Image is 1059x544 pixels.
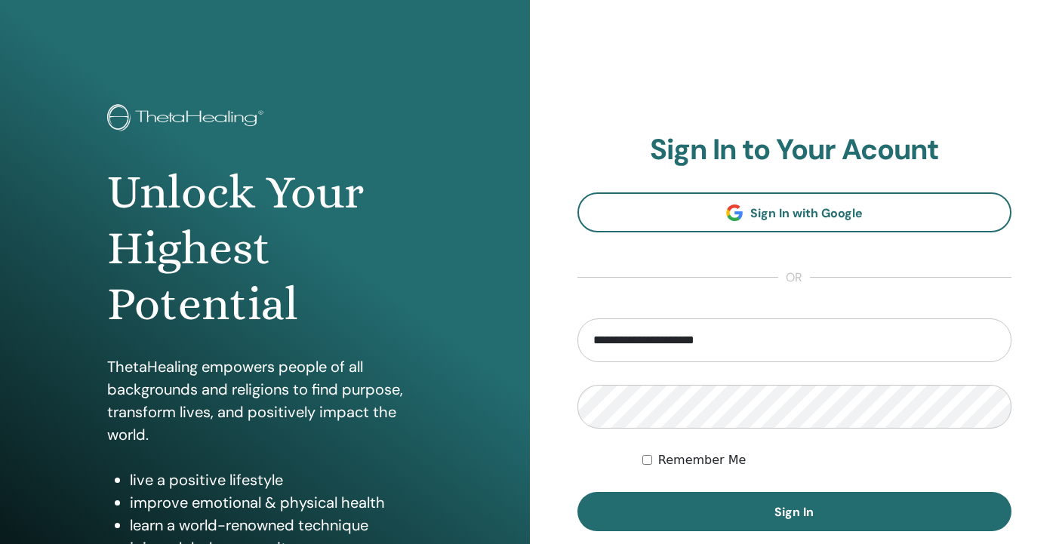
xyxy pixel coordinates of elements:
li: live a positive lifestyle [130,469,423,491]
span: Sign In with Google [750,205,863,221]
h2: Sign In to Your Acount [577,133,1012,168]
span: Sign In [774,504,814,520]
span: or [778,269,810,287]
button: Sign In [577,492,1012,531]
div: Keep me authenticated indefinitely or until I manually logout [642,451,1011,469]
label: Remember Me [658,451,747,469]
li: learn a world-renowned technique [130,514,423,536]
p: ThetaHealing empowers people of all backgrounds and religions to find purpose, transform lives, a... [107,355,423,446]
h1: Unlock Your Highest Potential [107,164,423,333]
li: improve emotional & physical health [130,491,423,514]
a: Sign In with Google [577,192,1012,232]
